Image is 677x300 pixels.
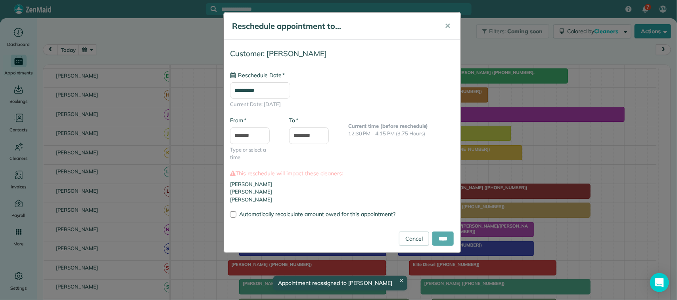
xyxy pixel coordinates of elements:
[230,188,455,196] li: [PERSON_NAME]
[230,196,455,204] li: [PERSON_NAME]
[348,130,455,138] p: 12:30 PM - 4:15 PM (3.75 Hours)
[650,273,669,292] div: Open Intercom Messenger
[230,180,455,188] li: [PERSON_NAME]
[230,169,455,177] label: This reschedule will impact these cleaners:
[399,232,429,246] a: Cancel
[239,211,395,218] span: Automatically recalculate amount owed for this appointment?
[230,101,455,108] span: Current Date: [DATE]
[289,116,298,124] label: To
[273,276,407,291] div: Appointment reassigned to [PERSON_NAME]
[230,116,246,124] label: From
[230,146,277,161] span: Type or select a time
[445,21,451,30] span: ✕
[348,123,428,129] b: Current time (before reschedule)
[230,71,285,79] label: Reschedule Date
[232,21,433,32] h5: Reschedule appointment to...
[230,49,455,58] h4: Customer: [PERSON_NAME]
